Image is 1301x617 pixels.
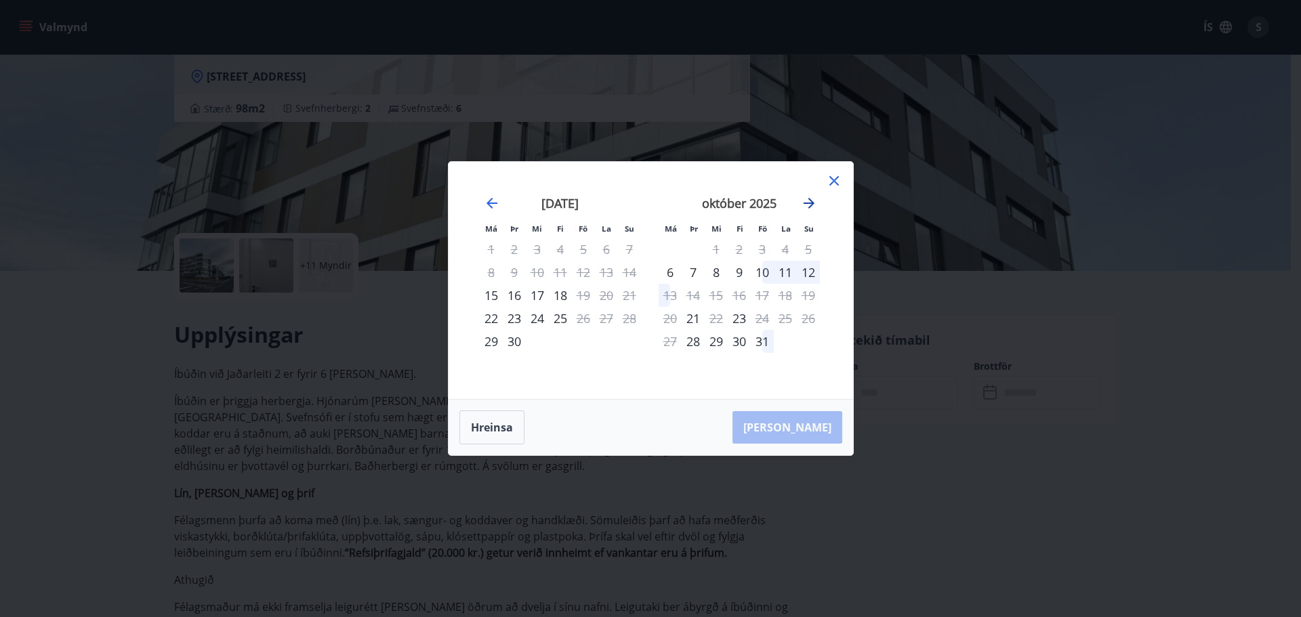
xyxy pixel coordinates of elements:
td: Choose laugardagur, 11. október 2025 as your check-in date. It’s available. [774,261,797,284]
div: Aðeins innritun í boði [682,330,705,353]
div: 30 [728,330,751,353]
td: Choose miðvikudagur, 17. september 2025 as your check-in date. It’s available. [526,284,549,307]
small: Su [625,224,634,234]
small: Su [804,224,814,234]
td: Not available. laugardagur, 20. september 2025 [595,284,618,307]
small: Fö [758,224,767,234]
td: Choose sunnudagur, 12. október 2025 as your check-in date. It’s available. [797,261,820,284]
td: Not available. sunnudagur, 26. október 2025 [797,307,820,330]
td: Choose þriðjudagur, 21. október 2025 as your check-in date. It’s available. [682,307,705,330]
td: Choose mánudagur, 15. september 2025 as your check-in date. It’s available. [480,284,503,307]
button: Hreinsa [459,410,524,444]
td: Not available. föstudagur, 17. október 2025 [751,284,774,307]
td: Not available. fimmtudagur, 16. október 2025 [728,284,751,307]
small: Mi [711,224,722,234]
td: Not available. föstudagur, 5. september 2025 [572,238,595,261]
div: 23 [503,307,526,330]
div: 8 [705,261,728,284]
td: Not available. miðvikudagur, 22. október 2025 [705,307,728,330]
td: Not available. þriðjudagur, 2. september 2025 [503,238,526,261]
div: 11 [774,261,797,284]
td: Choose fimmtudagur, 25. september 2025 as your check-in date. It’s available. [549,307,572,330]
div: 10 [751,261,774,284]
div: Aðeins innritun í boði [728,307,751,330]
div: 30 [503,330,526,353]
td: Not available. mánudagur, 27. október 2025 [659,330,682,353]
td: Not available. miðvikudagur, 10. september 2025 [526,261,549,284]
small: Fö [579,224,587,234]
td: Not available. fimmtudagur, 4. september 2025 [549,238,572,261]
td: Choose þriðjudagur, 16. september 2025 as your check-in date. It’s available. [503,284,526,307]
div: 9 [728,261,751,284]
div: Aðeins innritun í boði [659,261,682,284]
div: Aðeins útritun í boði [705,238,728,261]
td: Choose þriðjudagur, 28. október 2025 as your check-in date. It’s available. [682,330,705,353]
td: Choose fimmtudagur, 18. september 2025 as your check-in date. It’s available. [549,284,572,307]
div: Calendar [465,178,837,383]
small: Fi [737,224,743,234]
td: Not available. sunnudagur, 28. september 2025 [618,307,641,330]
td: Not available. þriðjudagur, 14. október 2025 [682,284,705,307]
td: Not available. laugardagur, 27. september 2025 [595,307,618,330]
strong: október 2025 [702,195,777,211]
td: Choose föstudagur, 10. október 2025 as your check-in date. It’s available. [751,261,774,284]
div: Aðeins innritun í boði [480,330,503,353]
div: 16 [503,284,526,307]
small: Þr [510,224,518,234]
div: Aðeins innritun í boði [480,307,503,330]
td: Not available. föstudagur, 3. október 2025 [751,238,774,261]
td: Not available. laugardagur, 25. október 2025 [774,307,797,330]
td: Not available. laugardagur, 4. október 2025 [774,238,797,261]
td: Choose fimmtudagur, 30. október 2025 as your check-in date. It’s available. [728,330,751,353]
td: Choose fimmtudagur, 23. október 2025 as your check-in date. It’s available. [728,307,751,330]
td: Not available. föstudagur, 24. október 2025 [751,307,774,330]
td: Not available. sunnudagur, 19. október 2025 [797,284,820,307]
td: Not available. föstudagur, 12. september 2025 [572,261,595,284]
td: Choose þriðjudagur, 30. september 2025 as your check-in date. It’s available. [503,330,526,353]
td: Choose mánudagur, 22. september 2025 as your check-in date. It’s available. [480,307,503,330]
div: Move backward to switch to the previous month. [484,195,500,211]
div: 18 [549,284,572,307]
small: La [602,224,611,234]
small: Má [665,224,677,234]
strong: [DATE] [541,195,579,211]
div: Aðeins innritun í boði [480,284,503,307]
td: Choose mánudagur, 29. september 2025 as your check-in date. It’s available. [480,330,503,353]
div: 12 [797,261,820,284]
td: Not available. laugardagur, 18. október 2025 [774,284,797,307]
td: Not available. laugardagur, 13. september 2025 [595,261,618,284]
div: 25 [549,307,572,330]
td: Choose fimmtudagur, 9. október 2025 as your check-in date. It’s available. [728,261,751,284]
div: Aðeins útritun í boði [572,284,595,307]
td: Not available. föstudagur, 19. september 2025 [572,284,595,307]
div: 24 [526,307,549,330]
td: Not available. sunnudagur, 5. október 2025 [797,238,820,261]
td: Not available. mánudagur, 1. september 2025 [480,238,503,261]
div: Move forward to switch to the next month. [801,195,817,211]
div: Aðeins útritun í boði [751,307,774,330]
div: 17 [526,284,549,307]
td: Not available. laugardagur, 6. september 2025 [595,238,618,261]
div: Aðeins innritun í boði [682,307,705,330]
td: Not available. fimmtudagur, 11. september 2025 [549,261,572,284]
td: Choose þriðjudagur, 23. september 2025 as your check-in date. It’s available. [503,307,526,330]
td: Not available. sunnudagur, 21. september 2025 [618,284,641,307]
td: Not available. mánudagur, 20. október 2025 [659,307,682,330]
div: 31 [751,330,774,353]
div: Aðeins útritun í boði [659,284,682,307]
td: Choose mánudagur, 6. október 2025 as your check-in date. It’s available. [659,261,682,284]
small: Má [485,224,497,234]
small: Fi [557,224,564,234]
td: Choose miðvikudagur, 24. september 2025 as your check-in date. It’s available. [526,307,549,330]
td: Choose þriðjudagur, 7. október 2025 as your check-in date. It’s available. [682,261,705,284]
td: Not available. föstudagur, 26. september 2025 [572,307,595,330]
div: Aðeins útritun í boði [705,307,728,330]
td: Not available. miðvikudagur, 15. október 2025 [705,284,728,307]
td: Choose miðvikudagur, 8. október 2025 as your check-in date. It’s available. [705,261,728,284]
small: Mi [532,224,542,234]
small: Þr [690,224,698,234]
td: Not available. miðvikudagur, 3. september 2025 [526,238,549,261]
td: Not available. fimmtudagur, 2. október 2025 [728,238,751,261]
td: Not available. mánudagur, 8. september 2025 [480,261,503,284]
td: Not available. þriðjudagur, 9. september 2025 [503,261,526,284]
